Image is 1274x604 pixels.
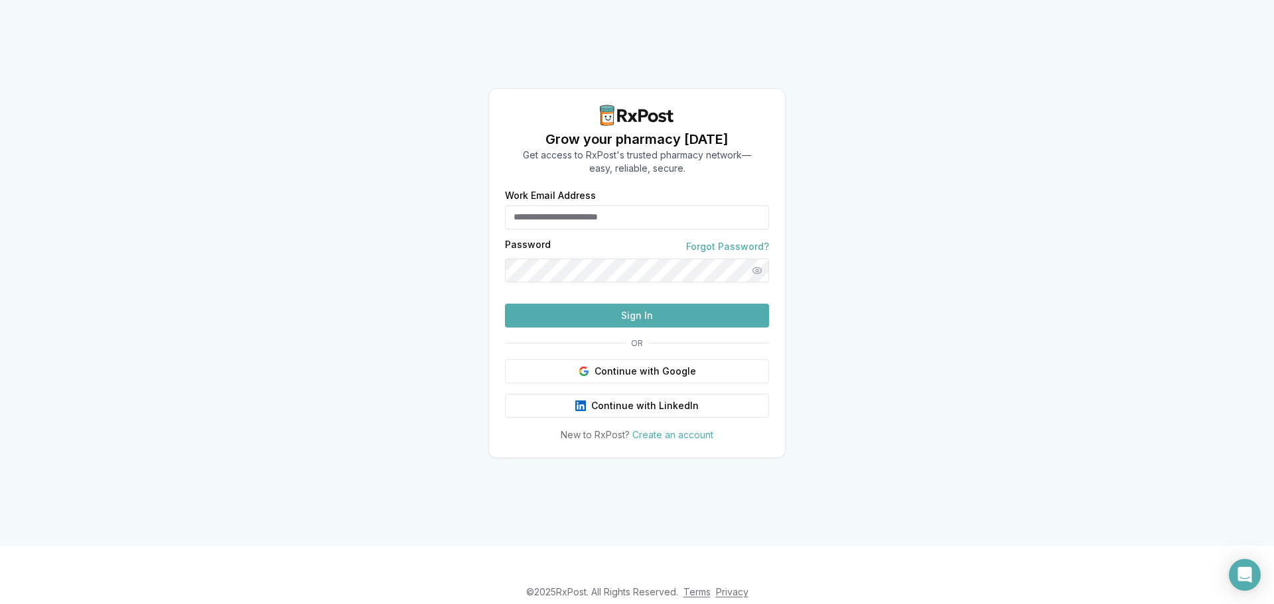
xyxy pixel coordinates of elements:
div: Open Intercom Messenger [1229,559,1261,591]
a: Create an account [632,429,713,440]
button: Show password [745,259,769,282]
label: Work Email Address [505,191,769,200]
h1: Grow your pharmacy [DATE] [523,130,751,149]
a: Forgot Password? [686,240,769,253]
span: New to RxPost? [561,429,630,440]
button: Sign In [505,304,769,328]
p: Get access to RxPost's trusted pharmacy network— easy, reliable, secure. [523,149,751,175]
label: Password [505,240,551,253]
button: Continue with Google [505,359,769,383]
a: Privacy [716,586,748,597]
img: LinkedIn [575,400,586,411]
span: OR [626,338,648,349]
img: Google [579,366,589,377]
button: Continue with LinkedIn [505,394,769,418]
img: RxPost Logo [595,105,679,126]
a: Terms [683,586,711,597]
